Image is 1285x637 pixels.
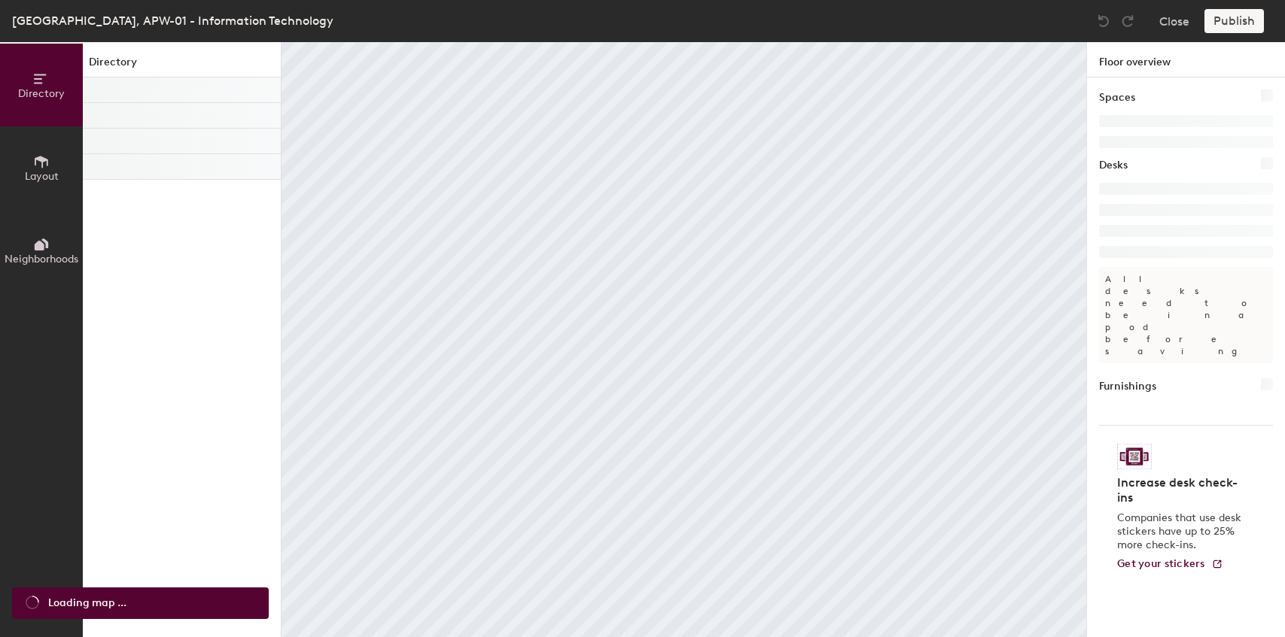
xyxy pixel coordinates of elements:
img: Undo [1096,14,1111,29]
img: Redo [1120,14,1135,29]
canvas: Map [282,42,1086,637]
h1: Furnishings [1099,378,1156,395]
button: Close [1159,9,1189,33]
h1: Spaces [1099,89,1135,106]
p: All desks need to be in a pod before saving [1099,267,1273,363]
span: Neighborhoods [5,253,78,265]
div: [GEOGRAPHIC_DATA], APW-01 - Information Technology [12,11,333,30]
img: Sticker logo [1117,444,1152,469]
span: Directory [18,87,65,100]
span: Loading map ... [48,595,126,611]
h1: Desks [1099,157,1128,174]
h1: Directory [83,54,281,77]
h4: Increase desk check-ins [1117,475,1246,505]
h1: Floor overview [1087,42,1285,77]
p: Companies that use desk stickers have up to 25% more check-ins. [1117,511,1246,552]
a: Get your stickers [1117,558,1223,571]
span: Get your stickers [1117,557,1205,570]
span: Layout [25,170,59,183]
